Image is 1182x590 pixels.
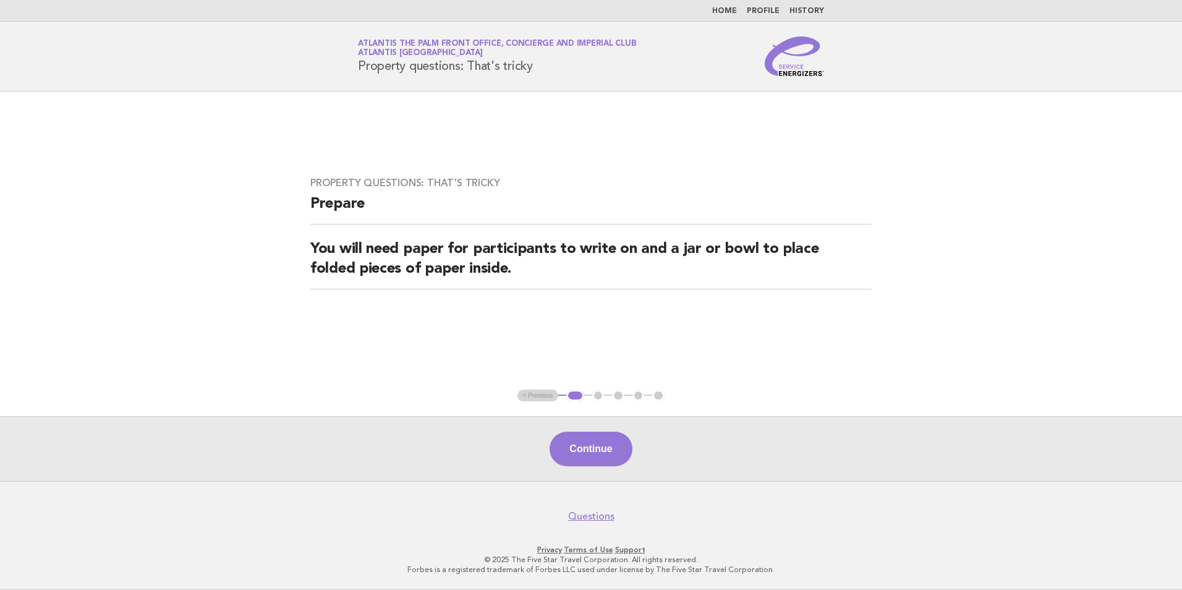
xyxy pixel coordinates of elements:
[789,7,824,15] a: History
[765,36,824,76] img: Service Energizers
[358,49,483,58] span: Atlantis [GEOGRAPHIC_DATA]
[550,432,632,466] button: Continue
[213,555,969,565] p: © 2025 The Five Star Travel Corporation. All rights reserved.
[615,545,645,554] a: Support
[213,545,969,555] p: · ·
[568,510,614,523] a: Questions
[310,194,872,224] h2: Prepare
[213,565,969,575] p: Forbes is a registered trademark of Forbes LLC used under license by The Five Star Travel Corpora...
[566,390,584,402] button: 1
[712,7,737,15] a: Home
[358,40,636,57] a: Atlantis The Palm Front Office, Concierge and Imperial ClubAtlantis [GEOGRAPHIC_DATA]
[358,40,636,72] h1: Property questions: That's tricky
[310,239,872,289] h2: You will need paper for participants to write on and a jar or bowl to place folded pieces of pape...
[564,545,613,554] a: Terms of Use
[747,7,780,15] a: Profile
[310,177,872,189] h3: Property questions: That's tricky
[537,545,562,554] a: Privacy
